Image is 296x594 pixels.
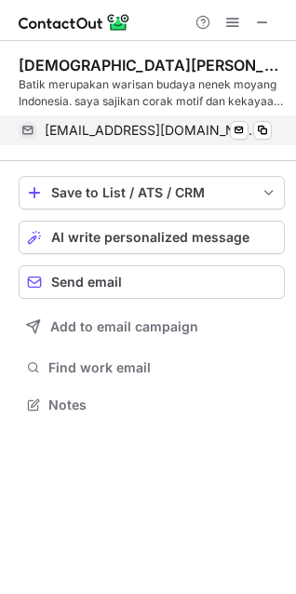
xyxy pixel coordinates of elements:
span: AI write personalized message [51,230,249,245]
button: AI write personalized message [19,221,285,254]
span: Notes [48,397,277,413]
span: Add to email campaign [50,319,198,334]
div: Batik merupakan warisan budaya nenek moyang Indonesia. saya sajikan corak motif dan kekayaan warn... [19,76,285,110]
span: [EMAIL_ADDRESS][DOMAIN_NAME] [45,122,258,139]
div: Save to List / ATS / CRM [51,185,252,200]
span: Send email [51,275,122,290]
button: save-profile-one-click [19,176,285,209]
span: Find work email [48,359,277,376]
button: Notes [19,392,285,418]
div: [DEMOGRAPHIC_DATA][PERSON_NAME] [19,56,285,74]
button: Find work email [19,355,285,381]
img: ContactOut v5.3.10 [19,11,130,34]
button: Add to email campaign [19,310,285,344]
button: Send email [19,265,285,299]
